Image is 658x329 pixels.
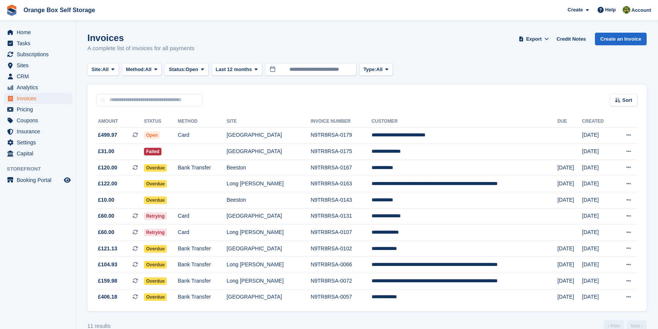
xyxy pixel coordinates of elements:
td: N9TR8RSA-0102 [311,240,372,257]
td: Long [PERSON_NAME] [226,273,310,289]
span: Settings [17,137,62,148]
td: Beeston [226,160,310,176]
span: Overdue [144,196,167,204]
span: Tasks [17,38,62,49]
span: Pricing [17,104,62,115]
td: [GEOGRAPHIC_DATA] [226,127,310,144]
span: £159.98 [98,277,117,285]
td: Long [PERSON_NAME] [226,257,310,273]
td: [DATE] [582,289,614,305]
p: A complete list of invoices for all payments [87,44,195,53]
span: Site: [92,66,102,73]
td: [DATE] [557,192,582,209]
span: Overdue [144,277,167,285]
span: Method: [126,66,146,73]
span: Type: [364,66,376,73]
td: [DATE] [557,257,582,273]
td: N9TR8RSA-0143 [311,192,372,209]
td: N9TR8RSA-0072 [311,273,372,289]
a: menu [4,49,72,60]
td: N9TR8RSA-0057 [311,289,372,305]
span: All [102,66,109,73]
td: Beeston [226,192,310,209]
span: Home [17,27,62,38]
a: Orange Box Self Storage [21,4,98,16]
span: Status: [169,66,185,73]
span: £120.00 [98,164,117,172]
td: N9TR8RSA-0179 [311,127,372,144]
td: [GEOGRAPHIC_DATA] [226,208,310,225]
span: Overdue [144,293,167,301]
td: [DATE] [582,273,614,289]
span: £60.00 [98,228,114,236]
span: £60.00 [98,212,114,220]
button: Site: All [87,63,119,76]
span: £10.00 [98,196,114,204]
td: [DATE] [582,127,614,144]
td: Card [178,225,226,241]
td: N9TR8RSA-0131 [311,208,372,225]
td: N9TR8RSA-0163 [311,176,372,192]
th: Site [226,115,310,128]
td: [DATE] [557,176,582,192]
a: menu [4,137,72,148]
td: [DATE] [582,192,614,209]
a: menu [4,82,72,93]
a: menu [4,71,72,82]
span: £499.97 [98,131,117,139]
span: £122.00 [98,180,117,188]
a: menu [4,115,72,126]
span: £104.93 [98,261,117,269]
th: Method [178,115,226,128]
a: Create an Invoice [595,33,647,45]
span: All [145,66,152,73]
td: N9TR8RSA-0107 [311,225,372,241]
th: Due [557,115,582,128]
td: Long [PERSON_NAME] [226,176,310,192]
img: stora-icon-8386f47178a22dfd0bd8f6a31ec36ba5ce8667c1dd55bd0f319d3a0aa187defe.svg [6,5,17,16]
span: Last 12 months [216,66,252,73]
a: menu [4,126,72,137]
span: Help [605,6,616,14]
span: Overdue [144,180,167,188]
td: [GEOGRAPHIC_DATA] [226,240,310,257]
span: Subscriptions [17,49,62,60]
td: N9TR8RSA-0167 [311,160,372,176]
span: Insurance [17,126,62,137]
td: Long [PERSON_NAME] [226,225,310,241]
span: CRM [17,71,62,82]
span: Open [186,66,198,73]
td: Bank Transfer [178,289,226,305]
a: menu [4,93,72,104]
span: Invoices [17,93,62,104]
span: Create [568,6,583,14]
span: £31.00 [98,147,114,155]
td: Bank Transfer [178,257,226,273]
span: £121.13 [98,245,117,253]
span: Failed [144,148,162,155]
th: Customer [372,115,557,128]
td: [DATE] [582,240,614,257]
td: Bank Transfer [178,160,226,176]
span: Capital [17,148,62,159]
button: Status: Open [164,63,208,76]
span: Sort [622,96,632,104]
h1: Invoices [87,33,195,43]
span: Open [144,131,160,139]
span: Analytics [17,82,62,93]
button: Method: All [122,63,162,76]
span: £406.18 [98,293,117,301]
td: [DATE] [557,273,582,289]
th: Status [144,115,178,128]
td: Card [178,127,226,144]
span: Sites [17,60,62,71]
span: Booking Portal [17,175,62,185]
span: Overdue [144,245,167,253]
td: Card [178,208,226,225]
td: [DATE] [582,144,614,160]
span: Export [526,35,542,43]
a: menu [4,104,72,115]
td: [DATE] [557,160,582,176]
td: Bank Transfer [178,240,226,257]
td: [DATE] [557,240,582,257]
